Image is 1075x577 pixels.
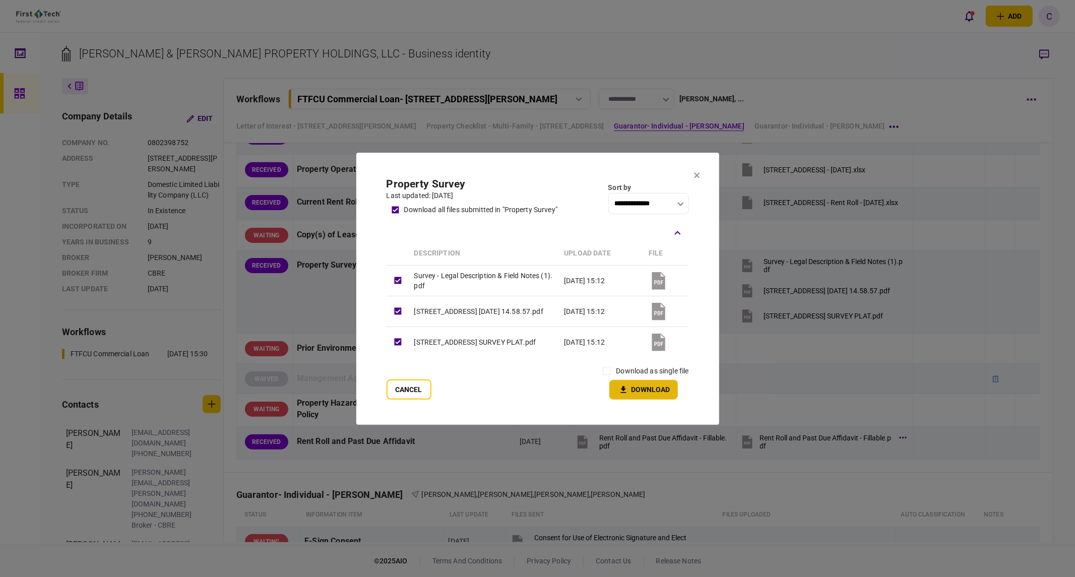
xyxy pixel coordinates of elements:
div: Sort by [608,182,689,193]
th: upload date [559,241,644,265]
th: Description [409,241,559,265]
td: [STREET_ADDRESS] [DATE] 14.58.57.pdf [409,296,559,327]
div: last updated: [DATE] [387,190,557,201]
td: [DATE] 15:12 [559,265,644,296]
td: Survey - Legal Description & Field Notes (1).pdf [409,265,559,296]
td: [DATE] 15:12 [559,296,644,327]
button: Download [609,380,678,400]
td: [STREET_ADDRESS] SURVEY PLAT.pdf [409,327,559,357]
h2: Property Survey [387,177,557,190]
th: file [644,241,688,265]
div: download all files submitted in "Property Survey" [404,204,557,215]
label: download as single file [616,366,688,376]
button: Cancel [387,379,431,400]
td: [DATE] 15:12 [559,327,644,357]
